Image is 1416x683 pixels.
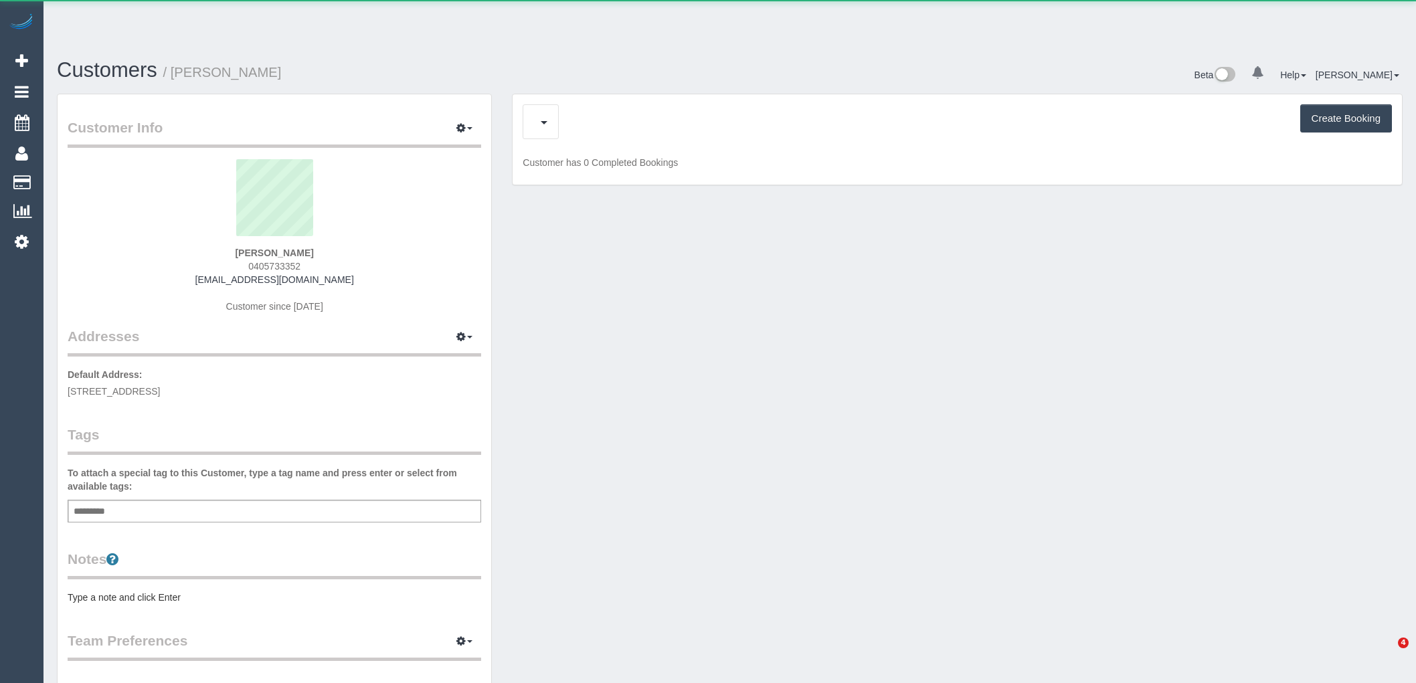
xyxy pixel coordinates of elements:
[68,466,481,493] label: To attach a special tag to this Customer, type a tag name and press enter or select from availabl...
[1316,70,1399,80] a: [PERSON_NAME]
[1370,638,1403,670] iframe: Intercom live chat
[57,58,157,82] a: Customers
[1300,104,1392,132] button: Create Booking
[68,591,481,604] pre: Type a note and click Enter
[1194,70,1236,80] a: Beta
[1213,67,1235,84] img: New interface
[68,368,143,381] label: Default Address:
[68,631,481,661] legend: Team Preferences
[195,274,354,285] a: [EMAIL_ADDRESS][DOMAIN_NAME]
[226,301,323,312] span: Customer since [DATE]
[68,386,160,397] span: [STREET_ADDRESS]
[163,65,282,80] small: / [PERSON_NAME]
[248,261,300,272] span: 0405733352
[68,118,481,148] legend: Customer Info
[68,549,481,579] legend: Notes
[235,248,313,258] strong: [PERSON_NAME]
[1280,70,1306,80] a: Help
[68,425,481,455] legend: Tags
[1398,638,1409,648] span: 4
[523,156,1392,169] p: Customer has 0 Completed Bookings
